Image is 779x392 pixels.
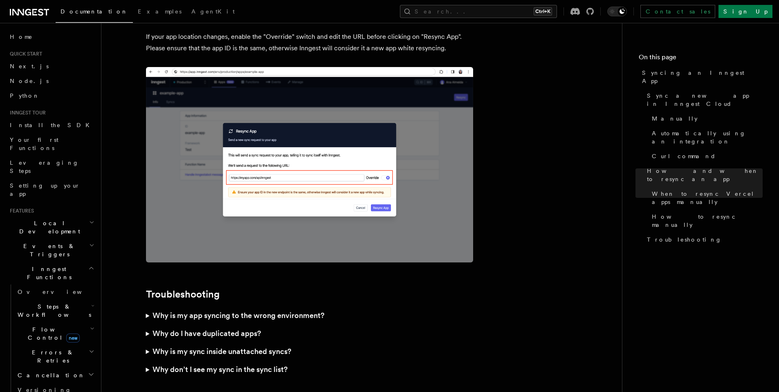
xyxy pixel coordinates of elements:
[66,334,80,343] span: new
[400,5,557,18] button: Search...Ctrl+K
[7,74,96,88] a: Node.js
[10,137,58,151] span: Your first Functions
[718,5,772,18] a: Sign Up
[10,92,40,99] span: Python
[649,111,763,126] a: Manually
[649,149,763,164] a: Curl command
[639,65,763,88] a: Syncing an Inngest App
[14,284,96,299] a: Overview
[7,219,89,235] span: Local Development
[14,302,91,319] span: Steps & Workflows
[7,110,46,116] span: Inngest tour
[7,88,96,103] a: Python
[146,289,220,300] a: Troubleshooting
[647,92,763,108] span: Sync a new app in Inngest Cloud
[647,167,763,183] span: How and when to resync an app
[61,8,128,15] span: Documentation
[607,7,627,16] button: Toggle dark mode
[153,364,287,375] h3: Why don’t I see my sync in the sync list?
[14,348,89,365] span: Errors & Retries
[652,114,698,123] span: Manually
[652,129,763,146] span: Automatically using an integration
[153,310,324,321] h3: Why is my app syncing to the wrong environment?
[7,178,96,201] a: Setting up your app
[652,152,716,160] span: Curl command
[649,186,763,209] a: When to resync Vercel apps manually
[133,2,186,22] a: Examples
[10,33,33,41] span: Home
[138,8,182,15] span: Examples
[14,325,90,342] span: Flow Control
[10,182,80,197] span: Setting up your app
[146,343,473,361] summary: Why is my sync inside unattached syncs?
[642,69,763,85] span: Syncing an Inngest App
[10,122,94,128] span: Install the SDK
[7,51,42,57] span: Quick start
[7,118,96,132] a: Install the SDK
[640,5,715,18] a: Contact sales
[10,63,49,69] span: Next.js
[146,67,473,262] img: Inngest Cloud screen with resync app modal displaying an edited URL
[644,164,763,186] a: How and when to resync an app
[146,307,473,325] summary: Why is my app syncing to the wrong environment?
[56,2,133,23] a: Documentation
[18,289,102,295] span: Overview
[14,345,96,368] button: Errors & Retries
[14,322,96,345] button: Flow Controlnew
[639,52,763,65] h4: On this page
[7,262,96,284] button: Inngest Functions
[652,190,763,206] span: When to resync Vercel apps manually
[146,31,473,54] p: If your app location changes, enable the "Override" switch and edit the URL before clicking on "R...
[10,159,79,174] span: Leveraging Steps
[186,2,240,22] a: AgentKit
[7,216,96,239] button: Local Development
[644,88,763,111] a: Sync a new app in Inngest Cloud
[14,299,96,322] button: Steps & Workflows
[7,242,89,258] span: Events & Triggers
[647,235,722,244] span: Troubleshooting
[146,361,473,379] summary: Why don’t I see my sync in the sync list?
[10,78,49,84] span: Node.js
[652,213,763,229] span: How to resync manually
[644,232,763,247] a: Troubleshooting
[7,239,96,262] button: Events & Triggers
[191,8,235,15] span: AgentKit
[14,368,96,383] button: Cancellation
[7,132,96,155] a: Your first Functions
[7,59,96,74] a: Next.js
[7,265,88,281] span: Inngest Functions
[534,7,552,16] kbd: Ctrl+K
[14,371,85,379] span: Cancellation
[146,325,473,343] summary: Why do I have duplicated apps?
[7,155,96,178] a: Leveraging Steps
[7,29,96,44] a: Home
[649,126,763,149] a: Automatically using an integration
[153,346,291,357] h3: Why is my sync inside unattached syncs?
[649,209,763,232] a: How to resync manually
[7,208,34,214] span: Features
[153,328,261,339] h3: Why do I have duplicated apps?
